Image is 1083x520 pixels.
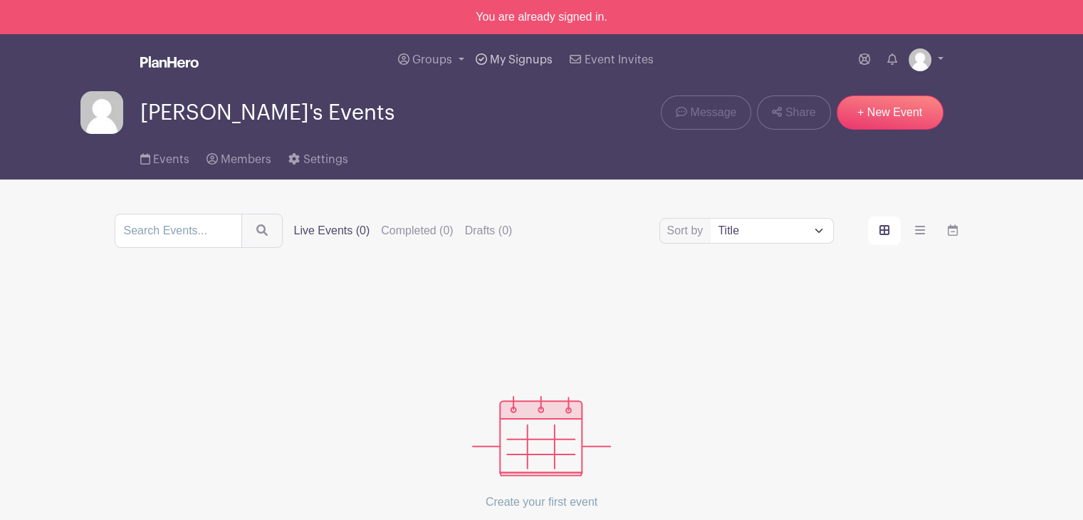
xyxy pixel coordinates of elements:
label: Sort by [667,222,708,239]
a: Event Invites [564,34,659,85]
span: Settings [303,154,348,165]
span: Share [785,104,816,121]
img: logo_white-6c42ec7e38ccf1d336a20a19083b03d10ae64f83f12c07503d8b9e83406b4c7d.svg [140,56,199,68]
a: Members [206,134,271,180]
img: events_empty-56550af544ae17c43cc50f3ebafa394433d06d5f1891c01edc4b5d1d59cfda54.svg [472,396,611,477]
span: Events [153,154,189,165]
span: Members [221,154,271,165]
label: Drafts (0) [465,222,513,239]
a: Message [661,95,751,130]
img: default-ce2991bfa6775e67f084385cd625a349d9dcbb7a52a09fb2fda1e96e2d18dcdb.png [80,91,123,134]
a: + New Event [837,95,943,130]
a: Share [757,95,830,130]
a: Settings [288,134,347,180]
span: Message [690,104,736,121]
a: My Signups [470,34,558,85]
label: Live Events (0) [294,222,370,239]
span: Event Invites [585,54,654,66]
span: Groups [412,54,452,66]
div: filters [294,222,513,239]
a: Groups [392,34,470,85]
label: Completed (0) [381,222,453,239]
input: Search Events... [115,214,242,248]
span: My Signups [490,54,553,66]
a: Events [140,134,189,180]
img: default-ce2991bfa6775e67f084385cd625a349d9dcbb7a52a09fb2fda1e96e2d18dcdb.png [909,48,931,71]
span: [PERSON_NAME]'s Events [140,101,394,125]
div: order and view [868,217,969,245]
